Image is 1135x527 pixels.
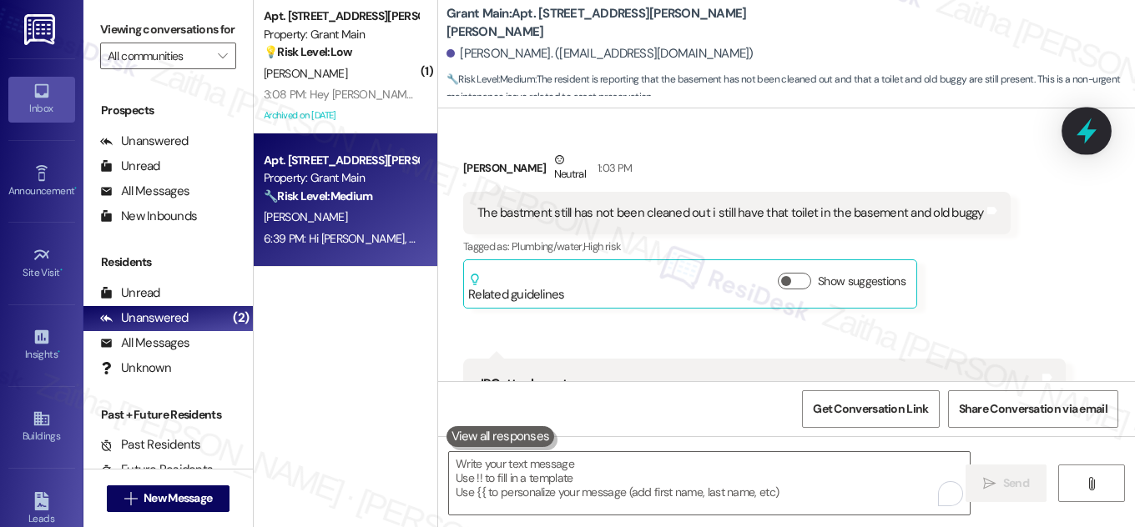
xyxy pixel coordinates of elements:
button: Get Conversation Link [802,390,939,428]
i:  [1085,477,1097,490]
div: The bastment still has not been cleaned out i still have that toilet in the basement and old buggy [477,204,984,222]
span: Plumbing/water , [512,239,583,253]
span: • [58,346,60,358]
div: [PERSON_NAME] [463,151,1011,192]
strong: 🔧 Risk Level: Medium [264,188,372,203]
div: Unread [100,284,160,302]
span: High risk [583,239,621,253]
div: 1:03 PM [593,159,632,177]
div: Past + Future Residents [83,406,253,424]
input: All communities [108,43,209,69]
div: Property: Grant Main [264,26,418,43]
div: Neutral [551,151,589,186]
label: Show suggestions [818,273,905,290]
div: (2) [229,305,253,331]
i:  [983,477,996,490]
div: [PERSON_NAME]. ([EMAIL_ADDRESS][DOMAIN_NAME]) [446,45,754,63]
span: • [60,264,63,276]
button: Send [966,464,1047,502]
div: Unanswered [100,133,189,150]
span: Send [1003,474,1029,492]
div: Unknown [100,359,171,377]
b: JPG attachment [477,375,567,392]
div: Unread [100,158,160,175]
div: All Messages [100,183,189,200]
a: Buildings [8,404,75,449]
span: [PERSON_NAME] [264,66,347,81]
button: Share Conversation via email [948,390,1118,428]
div: Unanswered [100,309,189,327]
div: Property: Grant Main [264,169,418,187]
b: Grant Main: Apt. [STREET_ADDRESS][PERSON_NAME][PERSON_NAME] [446,5,780,41]
button: New Message [107,485,230,512]
a: Inbox [8,77,75,122]
a: Site Visit • [8,241,75,286]
i:  [124,492,137,505]
div: Past Residents [100,436,201,454]
div: Future Residents [100,461,213,479]
strong: 💡 Risk Level: Low [264,44,352,59]
div: Tagged as: [463,234,1011,258]
span: Get Conversation Link [813,400,928,418]
span: : The resident is reporting that the basement has not been cleaned out and that a toilet and old ... [446,71,1135,107]
label: Viewing conversations for [100,17,236,43]
span: [PERSON_NAME] [264,209,347,224]
div: 3:08 PM: Hey [PERSON_NAME] is there any way I can talk to someone from the property team on the p... [264,87,839,102]
span: • [74,183,77,194]
textarea: To enrich screen reader interactions, please activate Accessibility in Grammarly extension settings [449,452,970,514]
strong: 🔧 Risk Level: Medium [446,73,535,86]
div: All Messages [100,334,189,352]
div: Archived on [DATE] [262,105,420,126]
div: Apt. [STREET_ADDRESS][PERSON_NAME] [264,8,418,25]
a: Insights • [8,323,75,368]
img: ResiDesk Logo [24,14,58,45]
div: Residents [83,253,253,271]
i:  [218,49,227,63]
span: New Message [144,489,212,507]
div: Prospects [83,102,253,119]
div: New Inbounds [100,208,197,225]
span: Share Conversation via email [959,400,1107,418]
div: Apt. [STREET_ADDRESS][PERSON_NAME][PERSON_NAME] [264,152,418,169]
div: Related guidelines [468,273,565,304]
